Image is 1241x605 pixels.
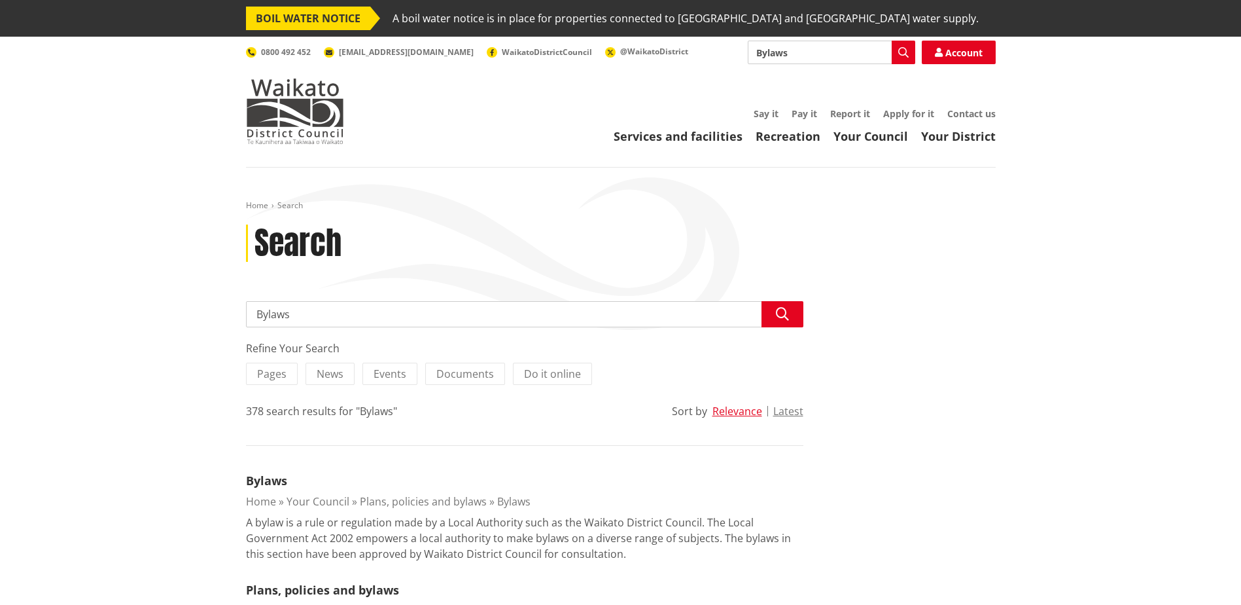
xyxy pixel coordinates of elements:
[246,79,344,144] img: Waikato District Council - Te Kaunihera aa Takiwaa o Waikato
[833,128,908,144] a: Your Council
[339,46,474,58] span: [EMAIL_ADDRESS][DOMAIN_NAME]
[921,128,996,144] a: Your District
[317,367,343,381] span: News
[246,200,268,211] a: Home
[246,7,370,30] span: BOIL WATER NOTICE
[620,46,688,57] span: @WaikatoDistrict
[246,515,803,562] p: A bylaw is a rule or regulation made by a Local Authority such as the Waikato District Council. T...
[287,494,349,509] a: Your Council
[748,41,915,64] input: Search input
[497,494,531,509] a: Bylaws
[246,46,311,58] a: 0800 492 452
[246,582,399,598] a: Plans, policies and bylaws
[524,367,581,381] span: Do it online
[754,107,778,120] a: Say it
[257,367,287,381] span: Pages
[883,107,934,120] a: Apply for it
[487,46,592,58] a: WaikatoDistrictCouncil
[360,494,487,509] a: Plans, policies and bylaws
[277,200,303,211] span: Search
[922,41,996,64] a: Account
[393,7,979,30] span: A boil water notice is in place for properties connected to [GEOGRAPHIC_DATA] and [GEOGRAPHIC_DAT...
[672,403,707,419] div: Sort by
[436,367,494,381] span: Documents
[246,200,996,211] nav: breadcrumb
[246,340,803,356] div: Refine Your Search
[261,46,311,58] span: 0800 492 452
[324,46,474,58] a: [EMAIL_ADDRESS][DOMAIN_NAME]
[712,405,762,417] button: Relevance
[830,107,870,120] a: Report it
[792,107,817,120] a: Pay it
[773,405,803,417] button: Latest
[374,367,406,381] span: Events
[254,225,341,263] h1: Search
[246,403,397,419] div: 378 search results for "Bylaws"
[246,301,803,327] input: Search input
[246,494,276,509] a: Home
[605,46,688,57] a: @WaikatoDistrict
[246,473,287,488] a: Bylaws
[614,128,743,144] a: Services and facilities
[502,46,592,58] span: WaikatoDistrictCouncil
[947,107,996,120] a: Contact us
[756,128,820,144] a: Recreation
